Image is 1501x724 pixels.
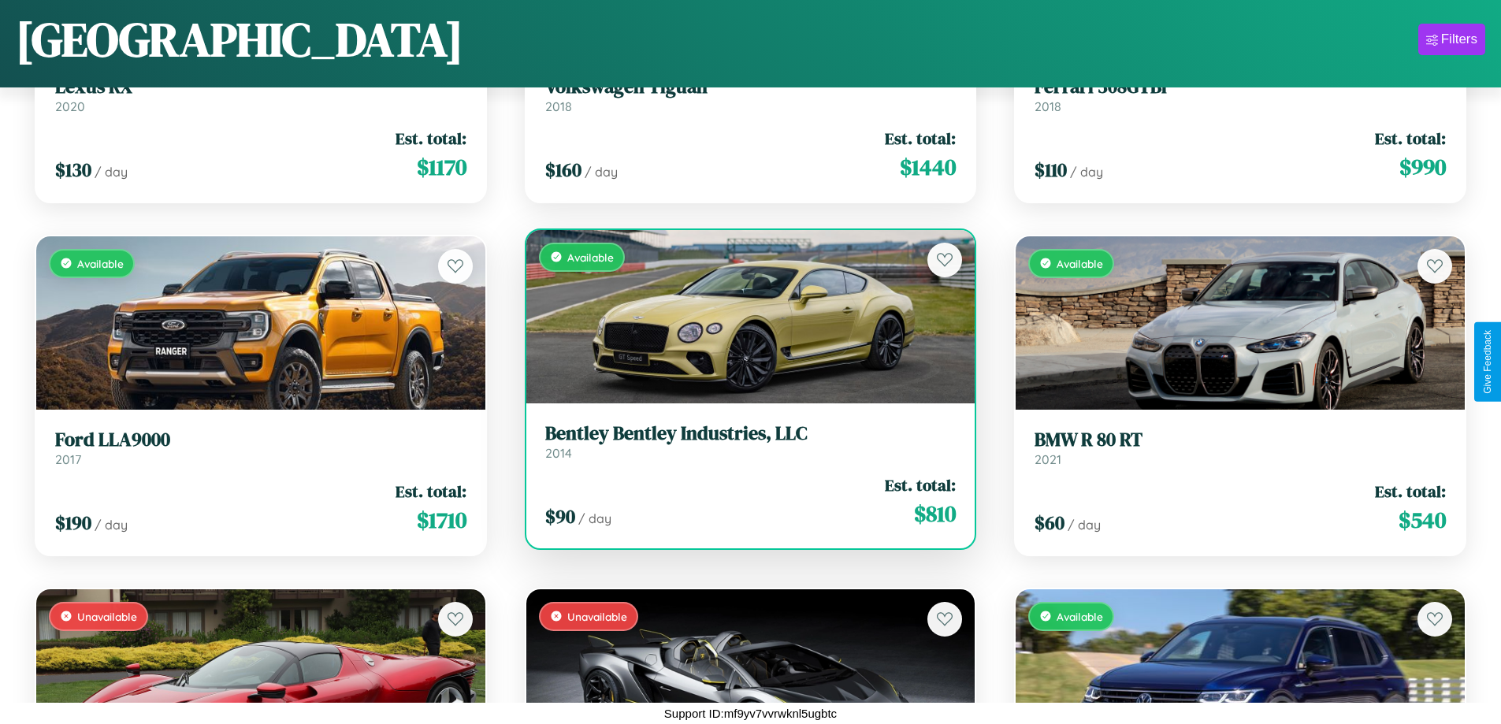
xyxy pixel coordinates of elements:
h3: Lexus RX [55,76,466,98]
button: Filters [1418,24,1485,55]
span: / day [578,511,611,526]
span: Unavailable [77,610,137,623]
span: Est. total: [1375,127,1446,150]
a: Lexus RX2020 [55,76,466,114]
div: Give Feedback [1482,330,1493,394]
span: 2020 [55,98,85,114]
span: Est. total: [885,127,956,150]
span: $ 160 [545,157,581,183]
span: Est. total: [885,473,956,496]
div: Filters [1441,32,1477,47]
span: Available [1057,257,1103,270]
p: Support ID: mf9yv7vvrwknl5ugbtc [664,703,837,724]
span: Est. total: [1375,480,1446,503]
span: $ 540 [1399,504,1446,536]
a: Ford LLA90002017 [55,429,466,467]
span: 2014 [545,445,572,461]
span: $ 110 [1035,157,1067,183]
h3: Bentley Bentley Industries, LLC [545,422,957,445]
span: / day [1070,164,1103,180]
h3: Volkswagen Tiguan [545,76,957,98]
a: Bentley Bentley Industries, LLC2014 [545,422,957,461]
a: Volkswagen Tiguan2018 [545,76,957,114]
span: $ 810 [914,498,956,529]
span: Available [567,251,614,264]
h3: BMW R 80 RT [1035,429,1446,451]
span: Est. total: [396,127,466,150]
span: Est. total: [396,480,466,503]
span: $ 990 [1399,151,1446,183]
span: Unavailable [567,610,627,623]
h1: [GEOGRAPHIC_DATA] [16,7,463,72]
h3: Ford LLA9000 [55,429,466,451]
span: $ 190 [55,510,91,536]
span: Available [77,257,124,270]
span: / day [95,517,128,533]
span: 2018 [545,98,572,114]
a: BMW R 80 RT2021 [1035,429,1446,467]
span: / day [585,164,618,180]
span: $ 1440 [900,151,956,183]
span: 2017 [55,451,81,467]
span: 2021 [1035,451,1061,467]
span: Available [1057,610,1103,623]
span: $ 90 [545,503,575,529]
span: $ 1710 [417,504,466,536]
span: / day [1068,517,1101,533]
span: $ 1170 [417,151,466,183]
span: $ 130 [55,157,91,183]
a: Ferrari 308GTBi2018 [1035,76,1446,114]
h3: Ferrari 308GTBi [1035,76,1446,98]
span: $ 60 [1035,510,1064,536]
span: 2018 [1035,98,1061,114]
span: / day [95,164,128,180]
